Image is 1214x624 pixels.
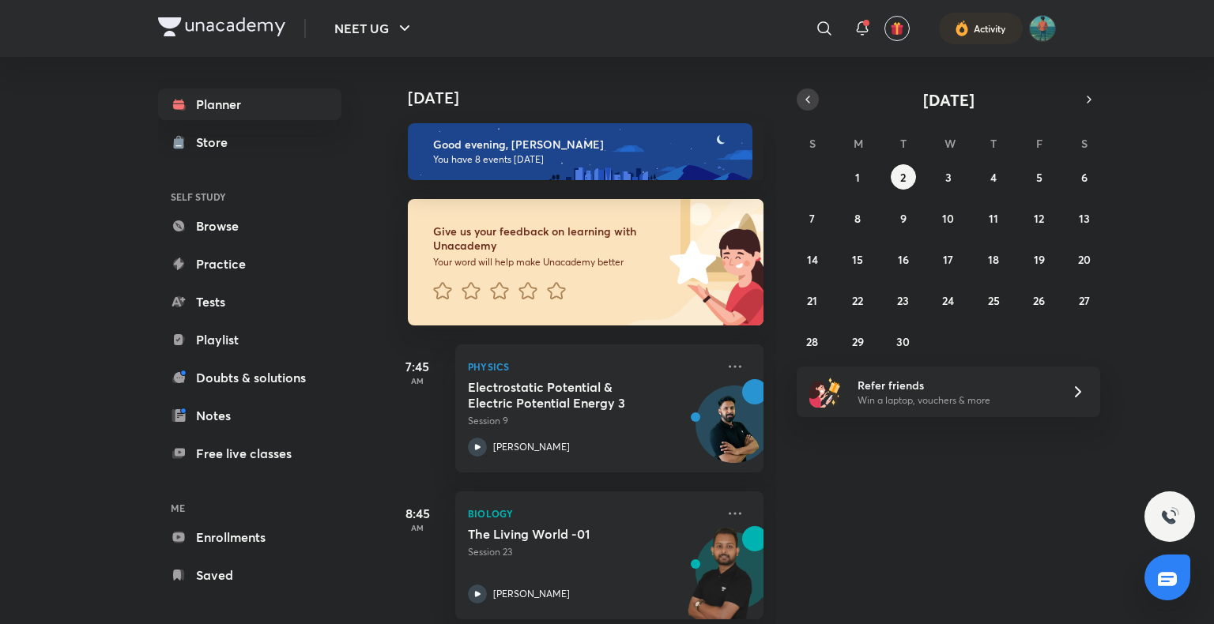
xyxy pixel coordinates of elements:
button: [DATE] [819,88,1078,111]
abbr: September 15, 2025 [852,252,863,267]
a: Enrollments [158,521,341,553]
p: Your word will help make Unacademy better [433,256,664,269]
button: September 23, 2025 [891,288,916,313]
abbr: September 8, 2025 [854,211,861,226]
p: [PERSON_NAME] [493,587,570,601]
h4: [DATE] [408,88,779,107]
button: September 3, 2025 [936,164,961,190]
img: Company Logo [158,17,285,36]
button: September 17, 2025 [936,246,961,272]
abbr: September 10, 2025 [942,211,954,226]
abbr: September 19, 2025 [1034,252,1045,267]
button: September 2, 2025 [891,164,916,190]
abbr: September 30, 2025 [896,334,910,349]
img: avatar [890,21,904,36]
abbr: September 16, 2025 [898,252,909,267]
button: September 25, 2025 [981,288,1006,313]
button: September 18, 2025 [981,246,1006,272]
h5: 8:45 [386,504,449,523]
p: Win a laptop, vouchers & more [858,393,1052,408]
button: September 5, 2025 [1027,164,1052,190]
a: Notes [158,400,341,431]
a: Practice [158,248,341,280]
abbr: Friday [1036,136,1042,151]
a: Planner [158,88,341,120]
a: Store [158,126,341,158]
button: September 21, 2025 [800,288,825,313]
button: September 27, 2025 [1072,288,1097,313]
abbr: September 7, 2025 [809,211,815,226]
button: September 9, 2025 [891,205,916,231]
abbr: September 28, 2025 [806,334,818,349]
h5: Electrostatic Potential & Electric Potential Energy 3 [468,379,665,411]
button: September 19, 2025 [1027,246,1052,272]
button: September 26, 2025 [1027,288,1052,313]
abbr: September 14, 2025 [807,252,818,267]
p: AM [386,376,449,385]
img: Avatar [696,394,772,470]
button: September 1, 2025 [845,164,870,190]
h6: ME [158,494,341,521]
abbr: September 20, 2025 [1078,252,1091,267]
a: Company Logo [158,17,285,40]
abbr: Thursday [990,136,997,151]
abbr: September 3, 2025 [945,170,952,185]
img: feedback_image [616,199,763,325]
button: September 28, 2025 [800,329,825,354]
img: referral [809,376,841,408]
abbr: September 17, 2025 [943,252,953,267]
button: September 7, 2025 [800,205,825,231]
abbr: Tuesday [900,136,907,151]
h5: The Living World -01 [468,526,665,542]
div: Store [196,133,237,152]
abbr: September 23, 2025 [897,293,909,308]
button: September 30, 2025 [891,329,916,354]
p: [PERSON_NAME] [493,440,570,454]
abbr: September 18, 2025 [988,252,999,267]
abbr: September 27, 2025 [1079,293,1090,308]
button: September 4, 2025 [981,164,1006,190]
a: Free live classes [158,438,341,469]
p: Session 9 [468,414,716,428]
abbr: September 26, 2025 [1033,293,1045,308]
abbr: Sunday [809,136,816,151]
button: September 22, 2025 [845,288,870,313]
p: You have 8 events [DATE] [433,153,738,166]
button: September 6, 2025 [1072,164,1097,190]
abbr: Saturday [1081,136,1088,151]
img: activity [955,19,969,38]
button: September 11, 2025 [981,205,1006,231]
abbr: September 1, 2025 [855,170,860,185]
p: AM [386,523,449,532]
h6: Refer friends [858,377,1052,393]
button: September 24, 2025 [936,288,961,313]
p: Session 23 [468,545,716,559]
img: Abhay [1029,15,1056,42]
abbr: September 2, 2025 [900,170,906,185]
button: September 16, 2025 [891,246,916,272]
a: Doubts & solutions [158,362,341,393]
button: September 29, 2025 [845,329,870,354]
a: Browse [158,210,341,242]
span: [DATE] [923,89,975,111]
abbr: September 22, 2025 [852,293,863,308]
button: September 12, 2025 [1027,205,1052,231]
h5: 7:45 [386,357,449,376]
img: evening [408,123,752,180]
abbr: September 9, 2025 [900,211,907,226]
abbr: September 24, 2025 [942,293,954,308]
button: NEET UG [325,13,424,44]
abbr: September 12, 2025 [1034,211,1044,226]
abbr: September 13, 2025 [1079,211,1090,226]
button: September 20, 2025 [1072,246,1097,272]
p: Physics [468,357,716,376]
p: Biology [468,504,716,523]
img: ttu [1160,507,1179,526]
button: September 15, 2025 [845,246,870,272]
a: Tests [158,286,341,318]
a: Saved [158,559,341,591]
button: avatar [884,16,910,41]
button: September 13, 2025 [1072,205,1097,231]
abbr: September 11, 2025 [989,211,998,226]
button: September 14, 2025 [800,246,825,272]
